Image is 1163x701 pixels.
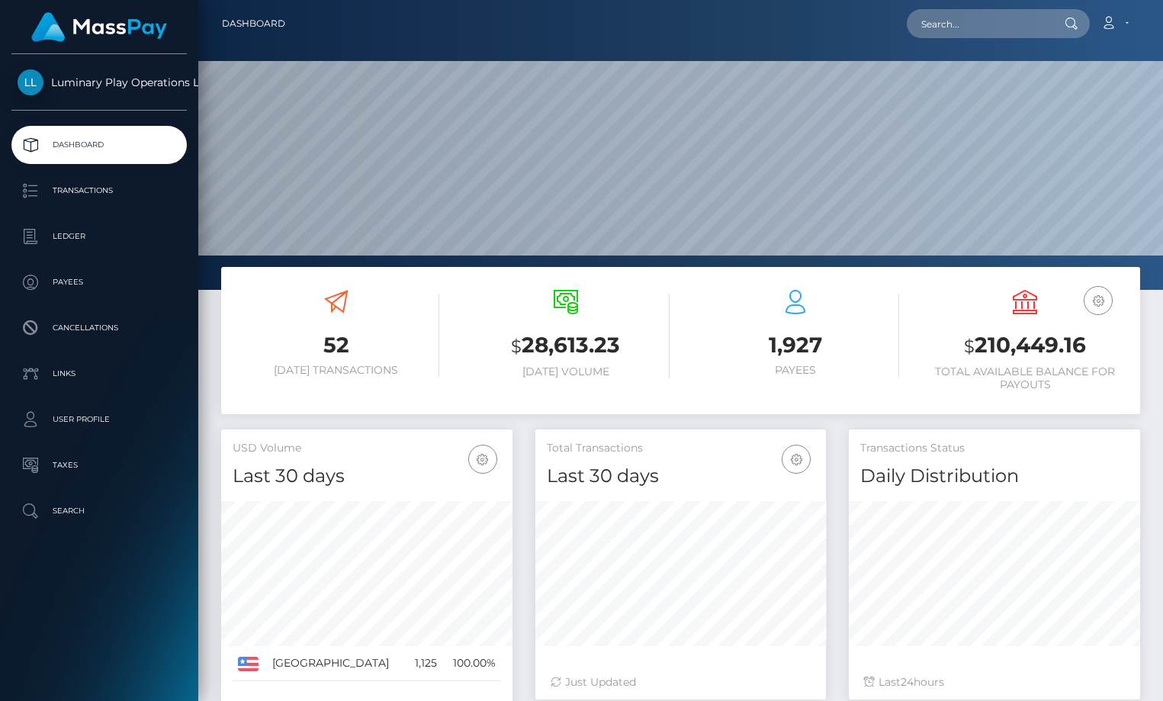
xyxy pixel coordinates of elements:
p: Transactions [18,179,181,202]
h3: 210,449.16 [922,330,1129,362]
td: 1,125 [406,646,442,681]
p: Ledger [18,225,181,248]
img: MassPay Logo [31,12,167,42]
td: [GEOGRAPHIC_DATA] [267,646,406,681]
p: User Profile [18,408,181,431]
h3: 52 [233,330,439,360]
p: Taxes [18,454,181,477]
h3: 28,613.23 [462,330,669,362]
a: Dashboard [222,8,285,40]
small: $ [964,336,975,357]
h5: USD Volume [233,441,501,456]
p: Cancellations [18,317,181,339]
img: US.png [238,657,259,670]
input: Search... [907,9,1050,38]
div: Just Updated [551,674,811,690]
h6: Total Available Balance for Payouts [922,365,1129,391]
a: User Profile [11,400,187,439]
p: Search [18,500,181,523]
a: Payees [11,263,187,301]
h4: Last 30 days [547,463,815,490]
a: Search [11,492,187,530]
small: $ [511,336,522,357]
h6: [DATE] Volume [462,365,669,378]
img: Luminary Play Operations Limited [18,69,43,95]
h4: Daily Distribution [860,463,1129,490]
span: 24 [901,675,914,689]
span: Luminary Play Operations Limited [11,76,187,89]
a: Links [11,355,187,393]
a: Taxes [11,446,187,484]
a: Dashboard [11,126,187,164]
h5: Transactions Status [860,441,1129,456]
h6: Payees [692,364,899,377]
td: 100.00% [442,646,501,681]
div: Last hours [864,674,1125,690]
h3: 1,927 [692,330,899,360]
h4: Last 30 days [233,463,501,490]
p: Dashboard [18,133,181,156]
p: Links [18,362,181,385]
p: Payees [18,271,181,294]
a: Ledger [11,217,187,256]
a: Transactions [11,172,187,210]
a: Cancellations [11,309,187,347]
h5: Total Transactions [547,441,815,456]
h6: [DATE] Transactions [233,364,439,377]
